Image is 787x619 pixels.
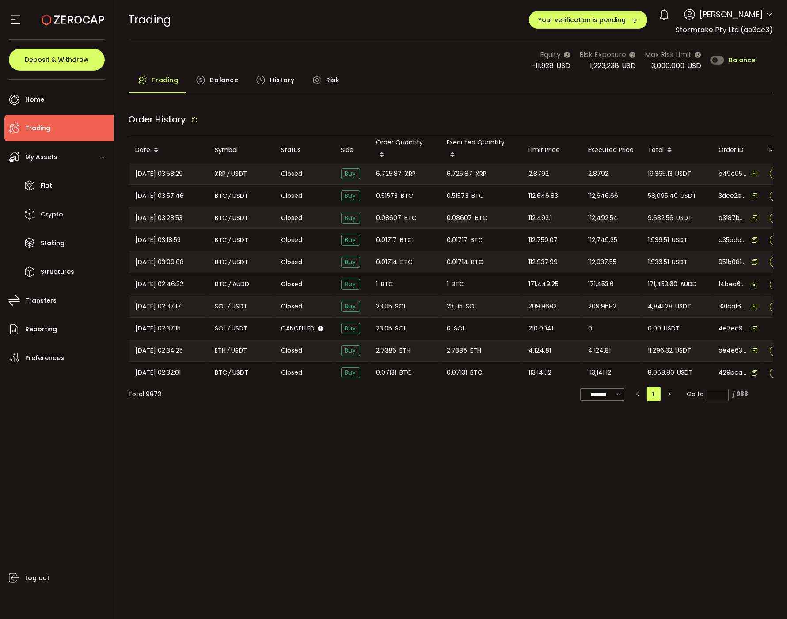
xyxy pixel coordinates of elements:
[341,168,360,179] span: Buy
[341,235,360,246] span: Buy
[648,169,673,179] span: 19,365.13
[233,213,249,223] span: USDT
[589,368,612,378] span: 113,141.12
[664,323,680,334] span: USDT
[700,8,763,20] span: [PERSON_NAME]
[215,301,227,311] span: SOL
[233,235,249,245] span: USDT
[681,279,697,289] span: AUDD
[687,388,729,400] span: Go to
[281,324,315,333] span: Cancelled
[25,151,57,163] span: My Assets
[9,49,105,71] button: Deposit & Withdraw
[405,169,416,179] span: XRP
[719,280,747,289] span: 14bea6ad-5f3d-4a30-964e-927a30814422
[281,346,303,355] span: Closed
[401,191,413,201] span: BTC
[719,346,747,355] span: be4e63cd-2dd4-4527-a487-992194225d01
[208,145,274,155] div: Symbol
[228,346,230,356] em: /
[334,145,369,155] div: Side
[589,346,611,356] span: 4,124.81
[404,213,417,223] span: BTC
[215,235,228,245] span: BTC
[341,213,360,224] span: Buy
[648,368,675,378] span: 8,068.80
[687,61,701,71] span: USD
[589,213,618,223] span: 112,492.54
[129,143,208,158] div: Date
[672,257,688,267] span: USDT
[447,257,468,267] span: 0.01714
[399,346,411,356] span: ETH
[440,137,522,163] div: Executed Quantity
[471,191,484,201] span: BTC
[647,387,661,401] li: 1
[229,213,232,223] em: /
[529,346,551,356] span: 4,124.81
[641,143,712,158] div: Total
[229,368,232,378] em: /
[229,235,232,245] em: /
[41,208,63,221] span: Crypto
[395,301,407,311] span: SOL
[676,25,773,35] span: Stormrake Pty Ltd (aa3dc3)
[447,279,449,289] span: 1
[281,258,303,267] span: Closed
[232,323,248,334] span: USDT
[232,169,247,179] span: USDT
[376,323,392,334] span: 23.05
[529,235,558,245] span: 112,750.07
[341,367,360,378] span: Buy
[341,257,360,268] span: Buy
[648,279,678,289] span: 171,453.60
[589,191,619,201] span: 112,646.66
[281,191,303,201] span: Closed
[41,266,74,278] span: Structures
[529,191,559,201] span: 112,646.83
[471,257,483,267] span: BTC
[341,279,360,290] span: Buy
[136,213,183,223] span: [DATE] 03:28:53
[470,368,483,378] span: BTC
[233,368,249,378] span: USDT
[648,257,669,267] span: 1,936.51
[582,145,641,155] div: Executed Price
[25,57,89,63] span: Deposit & Withdraw
[228,323,231,334] em: /
[136,279,184,289] span: [DATE] 02:46:32
[532,61,554,71] span: -11,928
[475,213,487,223] span: BTC
[228,169,230,179] em: /
[400,257,413,267] span: BTC
[589,169,609,179] span: 2.8792
[129,113,186,125] span: Order History
[447,213,472,223] span: 0.08607
[376,191,398,201] span: 0.51573
[215,279,228,289] span: BTC
[129,12,171,27] span: Trading
[719,235,747,245] span: c35bdae5-4b1e-46bb-803b-9a028b205fa6
[645,49,692,60] span: Max Risk Limit
[466,301,477,311] span: SOL
[719,191,747,201] span: 3dce2ef4-af4f-4c13-b354-3d77a2240beb
[215,213,228,223] span: BTC
[25,122,50,135] span: Trading
[729,57,755,63] span: Balance
[447,191,469,201] span: 0.51573
[622,61,636,71] span: USD
[447,346,468,356] span: 2.7386
[215,368,228,378] span: BTC
[270,71,294,89] span: History
[232,301,248,311] span: USDT
[136,235,181,245] span: [DATE] 03:18:53
[25,93,44,106] span: Home
[538,17,626,23] span: Your verification is pending
[399,368,412,378] span: BTC
[712,145,763,155] div: Order ID
[25,323,57,336] span: Reporting
[376,279,378,289] span: 1
[281,169,303,178] span: Closed
[651,61,684,71] span: 3,000,000
[447,368,468,378] span: 0.07131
